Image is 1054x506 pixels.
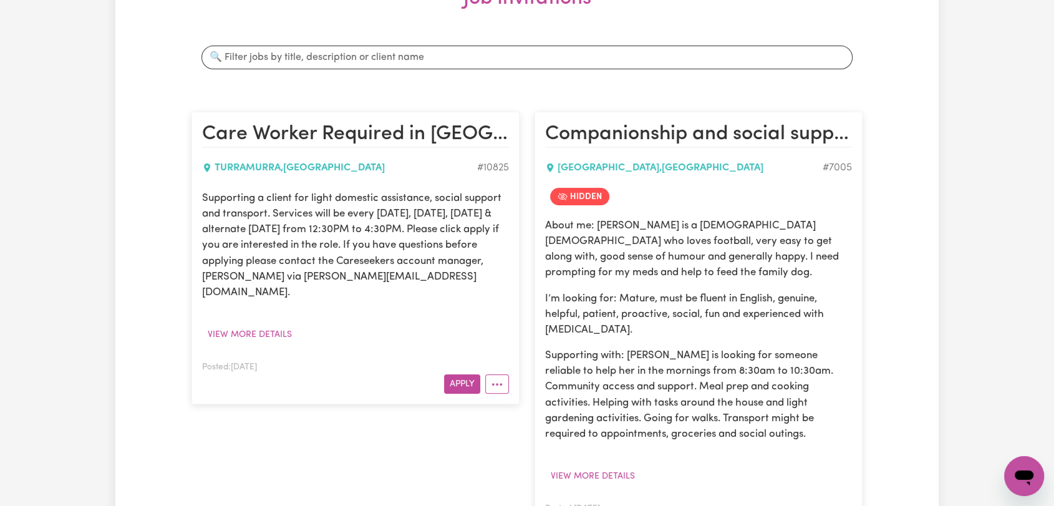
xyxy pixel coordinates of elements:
[201,46,853,69] input: 🔍 Filter jobs by title, description or client name
[545,122,852,147] h2: Companionship and social support for a lovely 62 year old lady
[202,325,297,344] button: View more details
[545,467,641,486] button: View more details
[550,188,609,205] span: Job is hidden
[202,363,257,371] span: Posted: [DATE]
[202,122,509,147] h2: Care Worker Required in Turramurra, NSW
[545,291,852,338] p: I’m looking for: Mature, must be fluent in English, genuine, helpful, patient, proactive, social,...
[477,160,509,175] div: Job ID #10825
[545,160,823,175] div: [GEOGRAPHIC_DATA] , [GEOGRAPHIC_DATA]
[202,190,509,300] p: Supporting a client for light domestic assistance, social support and transport. Services will be...
[202,160,477,175] div: TURRAMURRA , [GEOGRAPHIC_DATA]
[823,160,852,175] div: Job ID #7005
[545,218,852,281] p: About me: [PERSON_NAME] is a [DEMOGRAPHIC_DATA] [DEMOGRAPHIC_DATA] who loves football, very easy ...
[1004,456,1044,496] iframe: Button to launch messaging window
[545,348,852,442] p: Supporting with: [PERSON_NAME] is looking for someone reliable to help her in the mornings from 8...
[485,374,509,394] button: More options
[444,374,480,394] button: Apply for job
